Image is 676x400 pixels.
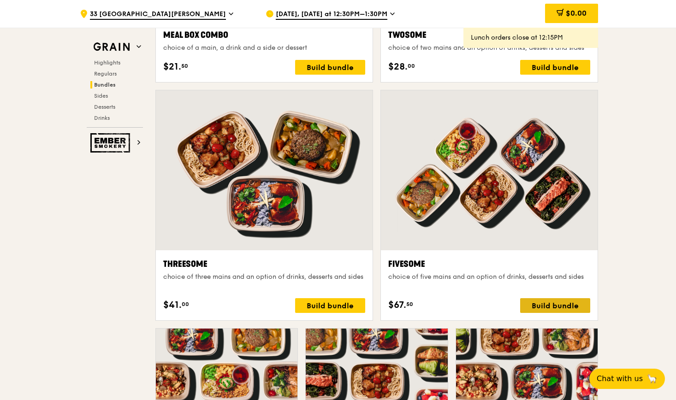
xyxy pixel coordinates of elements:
div: Build bundle [295,60,365,75]
span: 00 [408,62,415,70]
span: [DATE], [DATE] at 12:30PM–1:30PM [276,10,387,20]
div: Lunch orders close at 12:15PM [471,33,591,42]
button: Chat with us🦙 [589,369,665,389]
span: Regulars [94,71,117,77]
div: Fivesome [388,258,590,271]
div: Meal Box Combo [163,29,365,41]
div: Twosome [388,29,590,41]
img: Grain web logo [90,39,133,55]
span: $21. [163,60,181,74]
div: choice of a main, a drink and a side or dessert [163,43,365,53]
span: Highlights [94,59,120,66]
span: $67. [388,298,406,312]
div: Build bundle [520,60,590,75]
span: 🦙 [646,373,658,384]
span: Bundles [94,82,116,88]
span: Sides [94,93,108,99]
span: Drinks [94,115,110,121]
span: $28. [388,60,408,74]
img: Ember Smokery web logo [90,133,133,153]
span: Chat with us [597,373,643,384]
div: Build bundle [295,298,365,313]
span: $0.00 [566,9,587,18]
div: choice of three mains and an option of drinks, desserts and sides [163,272,365,282]
span: $41. [163,298,182,312]
span: 50 [181,62,188,70]
div: Threesome [163,258,365,271]
div: choice of two mains and an option of drinks, desserts and sides [388,43,590,53]
span: 50 [406,300,413,308]
div: Build bundle [520,298,590,313]
span: Desserts [94,104,115,110]
span: 33 [GEOGRAPHIC_DATA][PERSON_NAME] [90,10,226,20]
span: 00 [182,300,189,308]
div: choice of five mains and an option of drinks, desserts and sides [388,272,590,282]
